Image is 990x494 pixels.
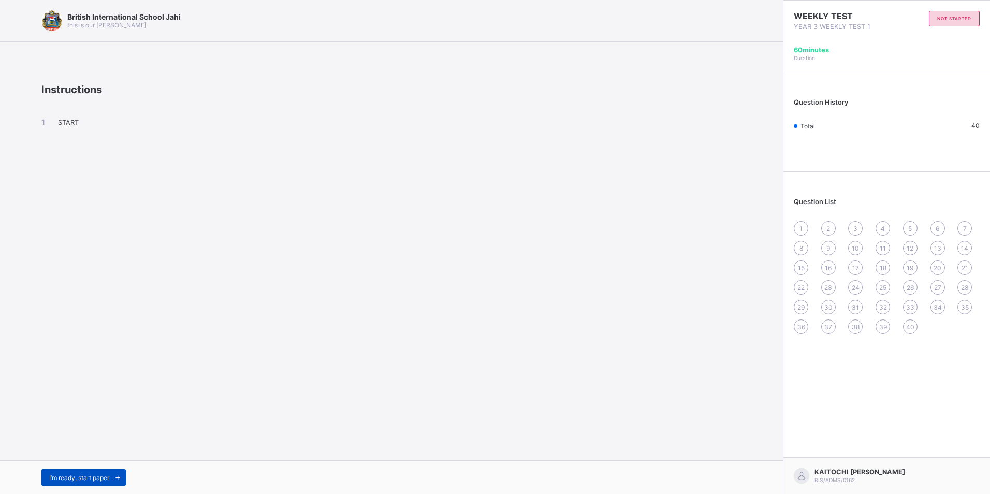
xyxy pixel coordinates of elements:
[800,122,815,130] span: Total
[58,119,79,126] span: START
[794,55,815,61] span: Duration
[880,244,886,252] span: 11
[934,284,941,292] span: 27
[794,198,836,206] span: Question List
[794,98,848,106] span: Question History
[961,303,969,311] span: 35
[799,225,803,233] span: 1
[824,323,832,331] span: 37
[963,225,967,233] span: 7
[825,264,832,272] span: 16
[797,303,805,311] span: 29
[879,284,886,292] span: 25
[961,244,968,252] span: 14
[907,284,914,292] span: 26
[906,303,914,311] span: 33
[907,244,913,252] span: 12
[961,284,968,292] span: 28
[852,244,859,252] span: 10
[881,225,885,233] span: 4
[852,264,859,272] span: 17
[794,46,829,54] span: 60 minutes
[824,303,833,311] span: 30
[880,264,886,272] span: 18
[906,323,914,331] span: 40
[962,264,968,272] span: 21
[907,264,913,272] span: 19
[936,225,939,233] span: 6
[799,244,803,252] span: 8
[852,284,860,292] span: 24
[814,468,905,476] span: KAITOCHI [PERSON_NAME]
[826,225,830,233] span: 2
[797,284,805,292] span: 22
[797,323,805,331] span: 36
[824,284,832,292] span: 23
[67,12,181,21] span: British International School Jahi
[937,16,971,21] span: not started
[814,477,855,483] span: BIS/ADMS/0162
[934,303,942,311] span: 34
[852,303,859,311] span: 31
[908,225,912,233] span: 5
[852,323,860,331] span: 38
[934,244,941,252] span: 13
[934,264,941,272] span: 20
[853,225,857,233] span: 3
[798,264,805,272] span: 15
[794,11,887,21] span: WEEKLY TEST
[41,83,102,96] span: Instructions
[879,303,887,311] span: 32
[794,23,887,31] span: YEAR 3 WEEKLY TEST 1
[49,474,109,482] span: I’m ready, start paper
[826,244,830,252] span: 9
[971,122,980,129] span: 40
[879,323,887,331] span: 39
[67,21,147,29] span: this is our [PERSON_NAME]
